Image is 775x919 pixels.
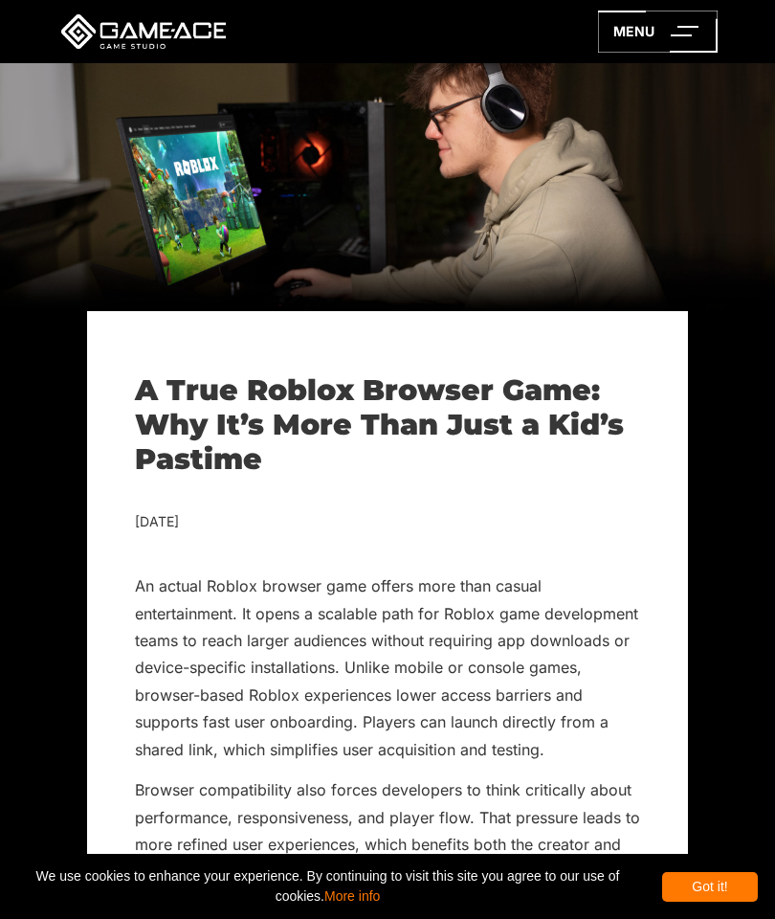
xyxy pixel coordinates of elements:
[662,872,758,902] div: Got it!
[135,373,640,477] h1: A True Roblox Browser Game: Why It’s More Than Just a Kid’s Pastime
[324,888,380,904] a: More info
[17,862,638,911] span: We use cookies to enhance your experience. By continuing to visit this site you agree to our use ...
[135,572,640,763] p: An actual Roblox browser game offers more than casual entertainment. It opens a scalable path for...
[598,11,718,53] a: menu
[135,510,640,534] div: [DATE]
